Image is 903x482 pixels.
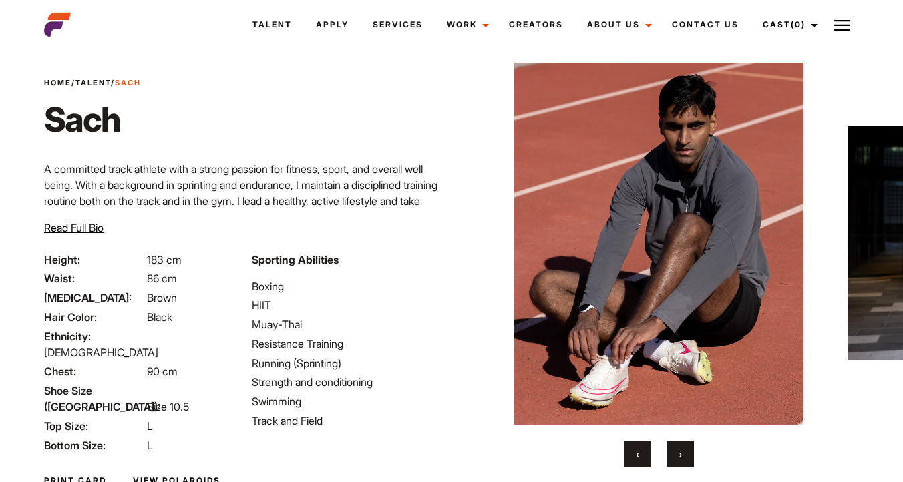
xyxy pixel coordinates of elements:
[497,7,575,43] a: Creators
[44,99,141,140] h1: Sach
[44,437,144,453] span: Bottom Size:
[252,253,339,266] strong: Sporting Abilities
[44,363,144,379] span: Chest:
[252,297,443,313] li: HIIT
[660,7,751,43] a: Contact Us
[252,278,443,294] li: Boxing
[791,19,805,29] span: (0)
[147,419,153,433] span: L
[252,393,443,409] li: Swimming
[44,220,104,236] button: Read Full Bio
[240,7,304,43] a: Talent
[147,365,178,378] span: 90 cm
[115,78,141,87] strong: Sach
[679,447,682,461] span: Next
[44,383,144,415] span: Shoe Size ([GEOGRAPHIC_DATA]):
[44,252,144,268] span: Height:
[252,316,443,332] li: Muay-Thai
[575,7,660,43] a: About Us
[252,374,443,390] li: Strength and conditioning
[252,336,443,352] li: Resistance Training
[435,7,497,43] a: Work
[44,418,144,434] span: Top Size:
[147,310,172,324] span: Black
[44,161,443,225] p: A committed track athlete with a strong passion for fitness, sport, and overall well being. With ...
[147,253,182,266] span: 183 cm
[44,11,71,38] img: cropped-aefm-brand-fav-22-square.png
[44,270,144,286] span: Waist:
[636,447,639,461] span: Previous
[361,7,435,43] a: Services
[304,7,361,43] a: Apply
[252,355,443,371] li: Running (Sprinting)
[147,439,153,452] span: L
[834,17,850,33] img: Burger icon
[44,346,158,359] span: [DEMOGRAPHIC_DATA]
[147,291,177,304] span: Brown
[75,78,111,87] a: Talent
[252,413,443,429] li: Track and Field
[44,77,141,89] span: / /
[44,328,144,344] span: Ethnicity:
[44,221,104,234] span: Read Full Bio
[147,272,177,285] span: 86 cm
[751,7,826,43] a: Cast(0)
[147,400,189,413] span: Size 10.5
[44,309,144,325] span: Hair Color:
[44,78,71,87] a: Home
[44,290,144,306] span: [MEDICAL_DATA]:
